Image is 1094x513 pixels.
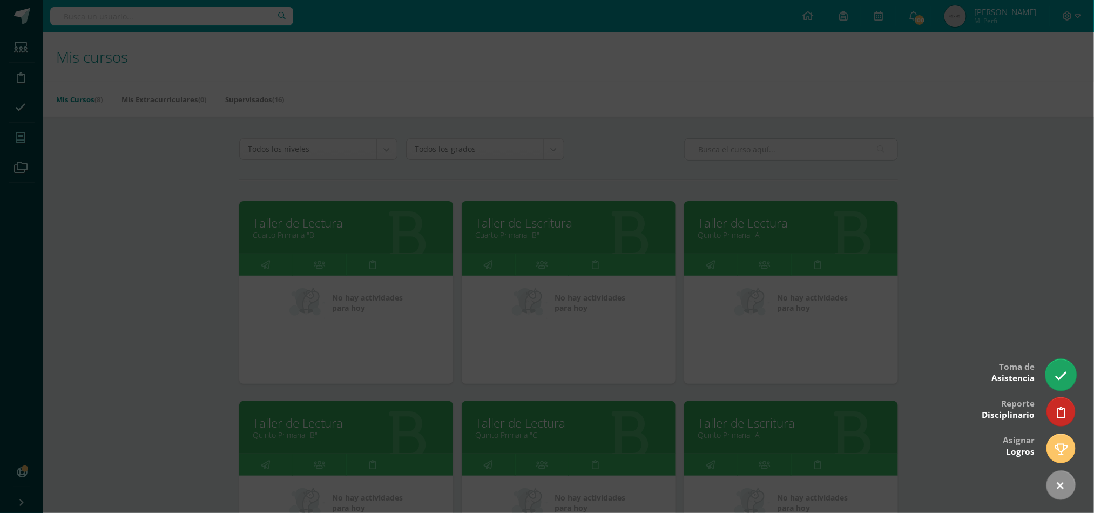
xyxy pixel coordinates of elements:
[1006,446,1035,457] span: Logros
[991,372,1035,384] span: Asistencia
[982,409,1035,421] span: Disciplinario
[982,391,1035,426] div: Reporte
[1003,428,1035,463] div: Asignar
[991,354,1035,389] div: Toma de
